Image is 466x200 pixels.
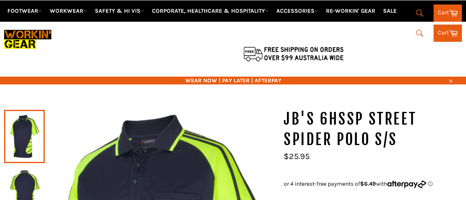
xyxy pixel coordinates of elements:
[4,77,462,84] span: WEAR NOW | PAY LATER | AFTERPAY
[434,25,462,42] a: Cart
[92,4,147,18] a: SAFETY & HI VIS
[46,4,90,18] a: WORKWEAR
[4,27,51,52] img: Workin Gear leaders in Workwear, Safety Boots, PPE, Uniforms. Australia's No.1 in Workwear
[284,109,462,150] h1: JB'S 6HSSP Street Spider Polo S/S
[273,4,321,18] a: ACCESSORIES
[434,5,462,22] a: Cart
[242,45,345,62] img: Flat $9.95 shipping Australia wide
[323,4,379,18] a: RE-WORKIN' GEAR
[149,4,272,18] a: CORPORATE, HEALTHCARE & HOSPITALITY
[284,152,310,161] span: $25.95
[4,4,45,18] a: FOOTWEAR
